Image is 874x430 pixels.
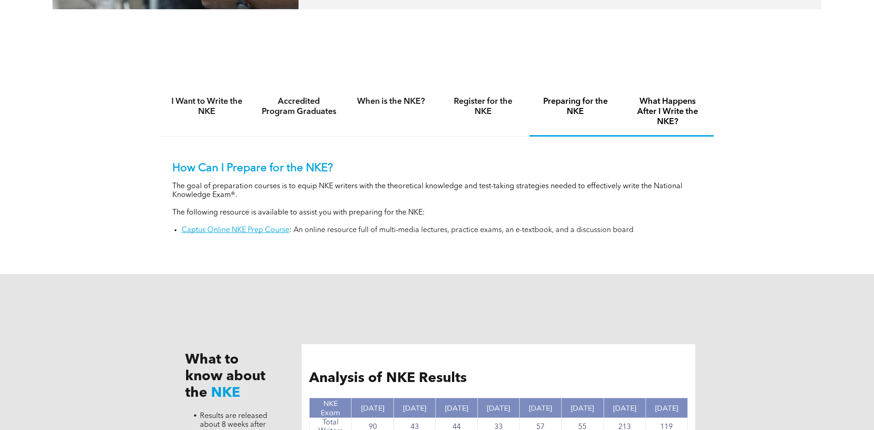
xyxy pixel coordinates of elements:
[211,386,240,400] span: NKE
[172,182,702,200] p: The goal of preparation courses is to equip NKE writers with the theoretical knowledge and test-t...
[172,162,702,175] p: How Can I Prepare for the NKE?
[310,398,352,418] th: NKE Exam
[604,398,645,418] th: [DATE]
[393,398,435,418] th: [DATE]
[520,398,562,418] th: [DATE]
[645,398,687,418] th: [DATE]
[352,398,393,418] th: [DATE]
[169,96,245,117] h4: I Want to Write the NKE
[478,398,520,418] th: [DATE]
[562,398,604,418] th: [DATE]
[435,398,477,418] th: [DATE]
[309,371,467,385] span: Analysis of NKE Results
[182,227,289,234] a: Captus Online NKE Prep Course
[446,96,521,117] h4: Register for the NKE
[185,353,265,400] span: What to know about the
[353,96,429,107] h4: When is the NKE?
[182,226,702,235] li: : An online resource full of multi-media lectures, practice exams, an e-textbook, and a discussio...
[261,96,337,117] h4: Accredited Program Graduates
[630,96,705,127] h4: What Happens After I Write the NKE?
[538,96,613,117] h4: Preparing for the NKE
[172,209,702,217] p: The following resource is available to assist you with preparing for the NKE:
